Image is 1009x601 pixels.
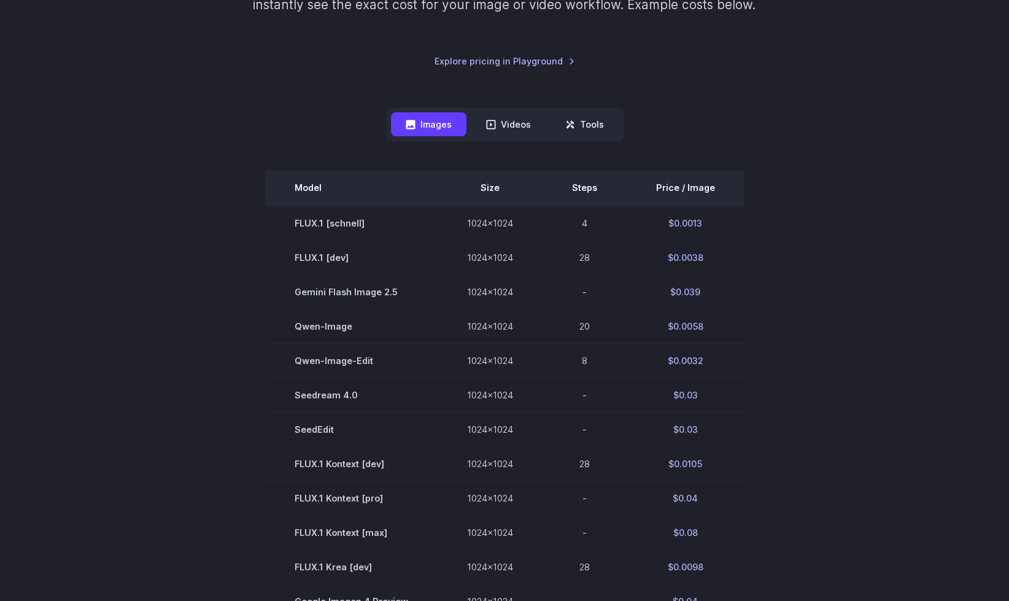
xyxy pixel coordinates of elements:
td: $0.039 [627,274,744,309]
td: 28 [543,549,627,584]
button: Videos [471,112,546,136]
td: 1024x1024 [438,412,543,446]
td: 28 [543,446,627,481]
button: Images [391,112,466,136]
td: - [543,378,627,412]
td: 1024x1024 [438,240,543,274]
td: FLUX.1 [schnell] [265,206,438,241]
td: 1024x1024 [438,343,543,378]
td: $0.08 [627,515,744,549]
td: FLUX.1 Krea [dev] [265,549,438,584]
td: 28 [543,240,627,274]
td: $0.0032 [627,343,744,378]
td: $0.0013 [627,206,744,241]
td: 4 [543,206,627,241]
td: - [543,515,627,549]
td: 1024x1024 [438,446,543,481]
td: 1024x1024 [438,378,543,412]
td: - [543,412,627,446]
td: 8 [543,343,627,378]
td: 1024x1024 [438,515,543,549]
a: Explore pricing in Playground [435,54,575,68]
th: Model [265,171,438,205]
td: Qwen-Image [265,309,438,343]
td: $0.03 [627,412,744,446]
td: $0.0058 [627,309,744,343]
button: Tools [551,112,619,136]
td: $0.04 [627,481,744,515]
td: - [543,481,627,515]
td: - [543,274,627,309]
td: 1024x1024 [438,274,543,309]
td: FLUX.1 Kontext [dev] [265,446,438,481]
td: 20 [543,309,627,343]
td: 1024x1024 [438,481,543,515]
td: FLUX.1 Kontext [max] [265,515,438,549]
span: Gemini Flash Image 2.5 [295,285,408,299]
td: 1024x1024 [438,309,543,343]
td: 1024x1024 [438,206,543,241]
td: $0.03 [627,378,744,412]
td: 1024x1024 [438,549,543,584]
td: $0.0098 [627,549,744,584]
td: Qwen-Image-Edit [265,343,438,378]
th: Size [438,171,543,205]
td: FLUX.1 [dev] [265,240,438,274]
td: FLUX.1 Kontext [pro] [265,481,438,515]
td: SeedEdit [265,412,438,446]
td: Seedream 4.0 [265,378,438,412]
th: Steps [543,171,627,205]
td: $0.0038 [627,240,744,274]
td: $0.0105 [627,446,744,481]
th: Price / Image [627,171,744,205]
